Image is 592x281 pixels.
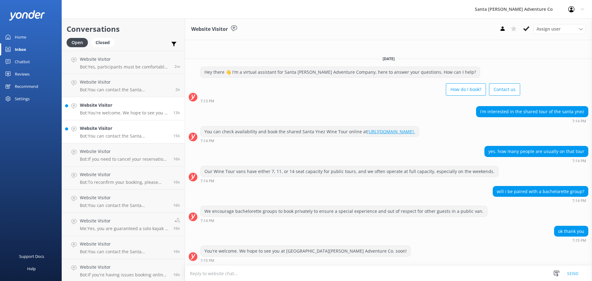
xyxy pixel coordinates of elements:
[80,64,170,70] p: Bot: Yes, participants must be comfortable swimming in the ocean for kayaking tours. They should ...
[15,80,38,93] div: Recommend
[62,143,185,167] a: Website VisitorBot:If you need to cancel your reservation, please contact the Santa [PERSON_NAME]...
[200,139,214,143] strong: 7:14 PM
[175,64,180,69] span: 08:45am 12-Aug-2025 (UTC -07:00) America/Tijuana
[80,87,171,93] p: Bot: You can contact the Santa [PERSON_NAME] Adventure Co. team at [PHONE_NUMBER], or by emailing...
[80,156,169,162] p: Bot: If you need to cancel your reservation, please contact the Santa [PERSON_NAME] Adventure Co....
[572,239,586,242] strong: 7:15 PM
[15,31,26,43] div: Home
[80,56,170,63] h4: Website Visitor
[379,56,398,61] span: [DATE]
[476,119,588,123] div: 07:14pm 11-Aug-2025 (UTC -07:00) America/Tijuana
[67,38,88,47] div: Open
[62,190,185,213] a: Website VisitorBot:You can contact the Santa [PERSON_NAME] Adventure Co. team at [PHONE_NUMBER], ...
[80,102,169,109] h4: Website Visitor
[80,249,169,254] p: Bot: You can contact the Santa [PERSON_NAME] Adventure Co. team at [PHONE_NUMBER], or by emailing...
[19,250,44,262] div: Support Docs
[15,93,30,105] div: Settings
[15,56,30,68] div: Chatbot
[493,198,588,203] div: 07:14pm 11-Aug-2025 (UTC -07:00) America/Tijuana
[484,159,588,163] div: 07:14pm 11-Aug-2025 (UTC -07:00) America/Tijuana
[80,217,169,224] h4: Website Visitor
[572,119,586,123] strong: 7:14 PM
[62,213,185,236] a: Website VisitorMe:Yes, you are guaranteed a solo kayak if you are travelling alone. If you are tr...
[201,126,419,137] div: You can check availability and book the shared Santa Ynez Wine Tour online at
[62,120,185,143] a: Website VisitorBot:You can contact the Santa [PERSON_NAME] Adventure Co. team at [PHONE_NUMBER], ...
[201,246,410,256] div: You're welcome. We hope to see you at [GEOGRAPHIC_DATA][PERSON_NAME] Adventure Co. soon!
[80,194,169,201] h4: Website Visitor
[572,159,586,163] strong: 7:14 PM
[62,97,185,120] a: Website VisitorBot:You're welcome. We hope to see you at [GEOGRAPHIC_DATA][PERSON_NAME] Adventure...
[200,99,214,103] strong: 7:13 PM
[80,133,169,139] p: Bot: You can contact the Santa [PERSON_NAME] Adventure Co. team at [PHONE_NUMBER], or by emailing...
[80,272,169,278] p: Bot: If you're having issues booking online, please contact the Santa [PERSON_NAME] Adventure Co....
[476,106,588,117] div: i'm interested in the shared tour of the santa ynez
[80,171,169,178] h4: Website Visitor
[67,23,180,35] h2: Conversations
[191,25,228,33] h3: Website Visitor
[173,156,180,162] span: 04:34pm 11-Aug-2025 (UTC -07:00) America/Tijuana
[572,199,586,203] strong: 7:14 PM
[485,146,588,157] div: yes. how many people are usually on that tour
[80,110,169,116] p: Bot: You're welcome. We hope to see you at [GEOGRAPHIC_DATA][PERSON_NAME] Adventure Co. soon!
[533,24,586,34] div: Assign User
[80,79,171,85] h4: Website Visitor
[80,180,169,185] p: Bot: To reconfirm your booking, please email our office at [EMAIL_ADDRESS][DOMAIN_NAME] or call u...
[173,249,180,254] span: 04:01pm 11-Aug-2025 (UTC -07:00) America/Tijuana
[62,167,185,190] a: Website VisitorBot:To reconfirm your booking, please email our office at [EMAIL_ADDRESS][DOMAIN_N...
[15,43,26,56] div: Inbox
[62,236,185,259] a: Website VisitorBot:You can contact the Santa [PERSON_NAME] Adventure Co. team at [PHONE_NUMBER], ...
[446,83,486,96] button: How do I book?
[554,226,588,237] div: ok thank you
[200,179,499,183] div: 07:14pm 11-Aug-2025 (UTC -07:00) America/Tijuana
[489,83,520,96] button: Contact us
[173,203,180,208] span: 04:12pm 11-Aug-2025 (UTC -07:00) America/Tijuana
[201,206,487,217] div: We encourage bachelorette groups to book privately to ensure a special experience and out of resp...
[9,10,45,20] img: yonder-white-logo.png
[554,238,588,242] div: 07:15pm 11-Aug-2025 (UTC -07:00) America/Tijuana
[91,39,117,46] a: Closed
[493,186,588,197] div: will i be paired with a bachelorette group?
[201,67,480,77] div: Hey there 👋 I'm a virtual assistant for Santa [PERSON_NAME] Adventure Company, here to answer you...
[173,180,180,185] span: 04:32pm 11-Aug-2025 (UTC -07:00) America/Tijuana
[200,258,411,262] div: 07:15pm 11-Aug-2025 (UTC -07:00) America/Tijuana
[67,39,91,46] a: Open
[367,129,415,134] a: [URL][DOMAIN_NAME].
[80,203,169,208] p: Bot: You can contact the Santa [PERSON_NAME] Adventure Co. team at [PHONE_NUMBER], or by emailing...
[80,125,169,132] h4: Website Visitor
[200,259,214,262] strong: 7:15 PM
[80,226,169,231] p: Me: Yes, you are guaranteed a solo kayak if you are travelling alone. If you are travelling with ...
[175,87,180,92] span: 06:12am 12-Aug-2025 (UTC -07:00) America/Tijuana
[15,68,30,80] div: Reviews
[80,264,169,271] h4: Website Visitor
[200,99,520,103] div: 07:13pm 11-Aug-2025 (UTC -07:00) America/Tijuana
[536,26,561,32] span: Assign user
[91,38,114,47] div: Closed
[200,219,214,223] strong: 7:14 PM
[80,241,169,247] h4: Website Visitor
[201,166,498,177] div: Our Wine Tour vans have either 7, 11, or 14 seat capacity for public tours, and we often operate ...
[173,272,180,277] span: 03:49pm 11-Aug-2025 (UTC -07:00) America/Tijuana
[200,218,487,223] div: 07:14pm 11-Aug-2025 (UTC -07:00) America/Tijuana
[173,110,180,115] span: 07:15pm 11-Aug-2025 (UTC -07:00) America/Tijuana
[62,51,185,74] a: Website VisitorBot:Yes, participants must be comfortable swimming in the ocean for kayaking tours...
[200,179,214,183] strong: 7:14 PM
[27,262,36,275] div: Help
[80,148,169,155] h4: Website Visitor
[173,226,180,231] span: 04:11pm 11-Aug-2025 (UTC -07:00) America/Tijuana
[62,74,185,97] a: Website VisitorBot:You can contact the Santa [PERSON_NAME] Adventure Co. team at [PHONE_NUMBER], ...
[173,133,180,138] span: 05:45pm 11-Aug-2025 (UTC -07:00) America/Tijuana
[200,138,419,143] div: 07:14pm 11-Aug-2025 (UTC -07:00) America/Tijuana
